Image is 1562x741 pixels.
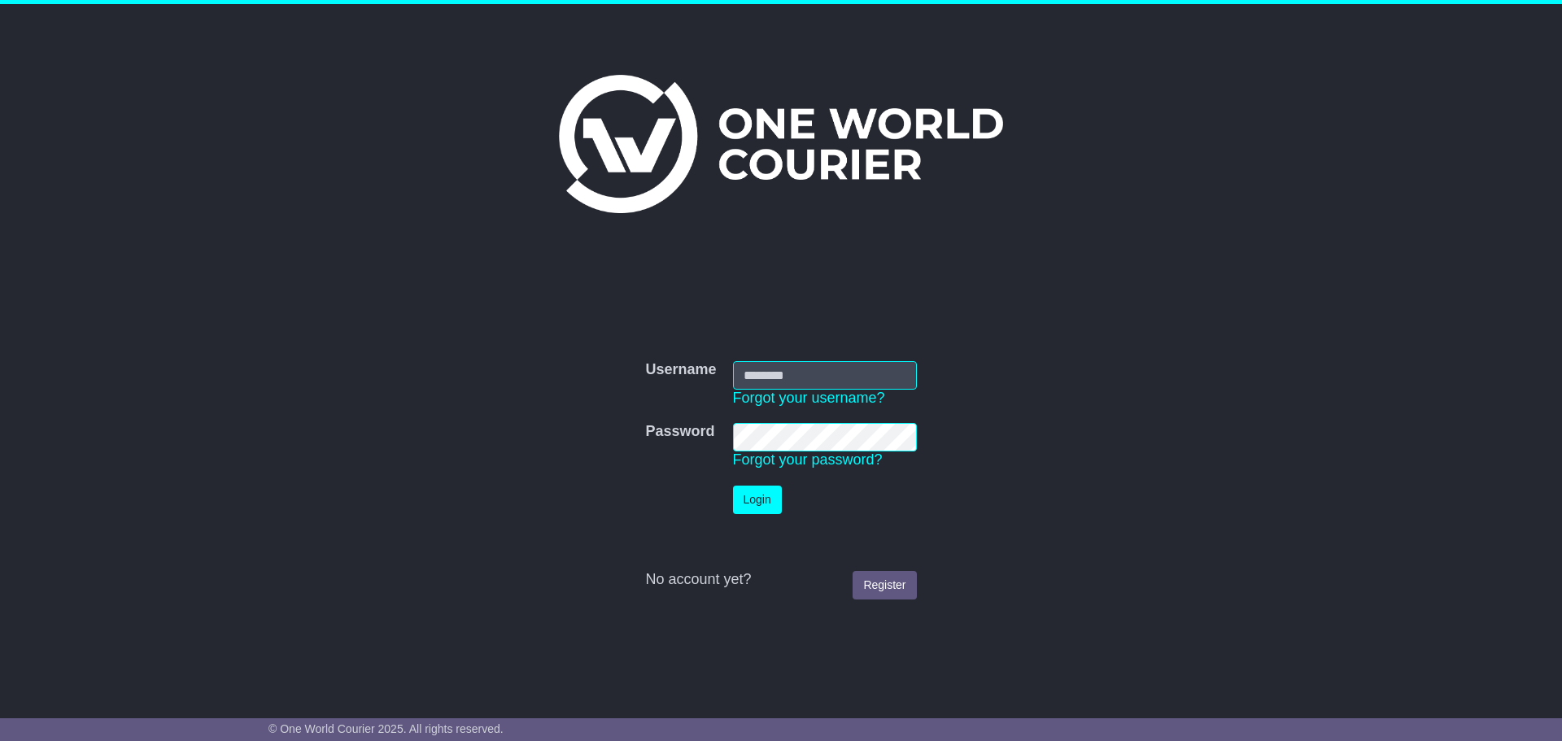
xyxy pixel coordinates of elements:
a: Forgot your password? [733,451,883,468]
label: Username [645,361,716,379]
button: Login [733,486,782,514]
label: Password [645,423,714,441]
a: Register [853,571,916,599]
span: © One World Courier 2025. All rights reserved. [268,722,504,735]
div: No account yet? [645,571,916,589]
img: One World [559,75,1003,213]
a: Forgot your username? [733,390,885,406]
